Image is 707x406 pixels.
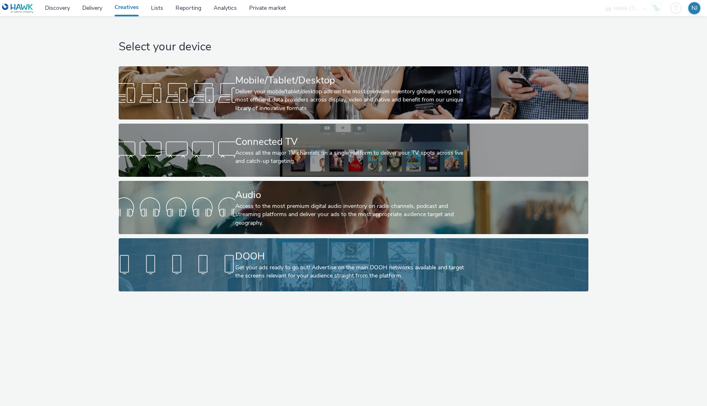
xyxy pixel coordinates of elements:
a: DOOHGet your ads ready to go out! Advertise on the main DOOH networks available and target the sc... [119,238,588,291]
img: undefined Logo [2,3,34,14]
div: Mobile/Tablet/Desktop [235,73,468,88]
div: Connected TV [235,135,468,149]
div: Deliver your mobile/tablet/desktop ads on the most premium inventory globally using the most effi... [235,88,468,113]
img: Hawk Academy [651,2,663,15]
h1: Select your device [119,39,588,55]
div: Access to the most premium digital audio inventory on radio channels, podcast and streaming platf... [235,202,468,227]
div: Get your ads ready to go out! Advertise on the main DOOH networks available and target the screen... [235,264,468,280]
div: Audio [235,188,468,202]
a: Hawk Academy [651,2,666,15]
a: Connected TVAccess all the major TV channels on a single platform to deliver your TV spots across... [119,124,588,177]
a: AudioAccess to the most premium digital audio inventory on radio channels, podcast and streaming ... [119,181,588,234]
div: DOOH [235,249,468,264]
a: Mobile/Tablet/DesktopDeliver your mobile/tablet/desktop ads on the most premium inventory globall... [119,66,588,120]
div: NJ [691,2,698,14]
div: Access all the major TV channels on a single platform to deliver your TV spots across live and ca... [235,149,468,166]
